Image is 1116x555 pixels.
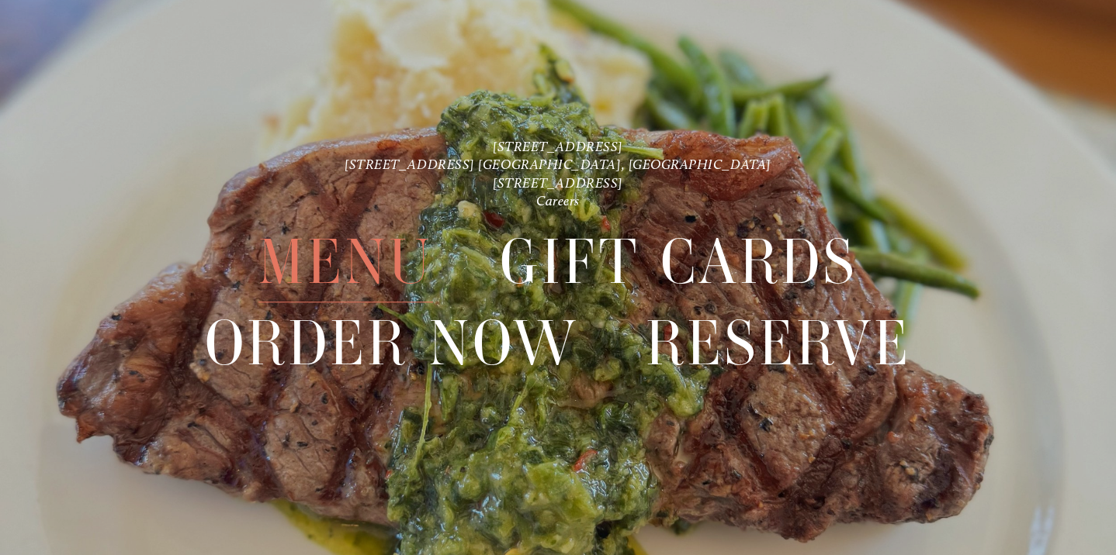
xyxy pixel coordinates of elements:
[646,303,911,383] a: Reserve
[493,138,623,154] a: [STREET_ADDRESS]
[500,222,857,302] span: Gift Cards
[205,303,579,383] a: Order Now
[258,222,433,302] a: Menu
[493,174,623,191] a: [STREET_ADDRESS]
[536,193,580,209] a: Careers
[258,222,433,302] span: Menu
[500,222,857,302] a: Gift Cards
[646,303,911,384] span: Reserve
[205,303,579,384] span: Order Now
[345,157,771,173] a: [STREET_ADDRESS] [GEOGRAPHIC_DATA], [GEOGRAPHIC_DATA]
